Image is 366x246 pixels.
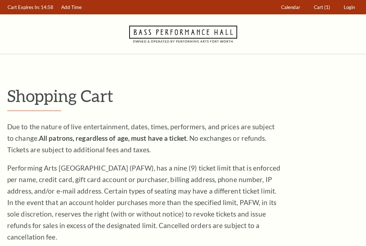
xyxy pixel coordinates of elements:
[278,0,304,14] a: Calendar
[7,87,359,105] p: Shopping Cart
[39,134,186,142] strong: All patrons, regardless of age, must have a ticket
[311,0,334,14] a: Cart (1)
[314,4,323,10] span: Cart
[7,162,281,243] p: Performing Arts [GEOGRAPHIC_DATA] (PAFW), has a nine (9) ticket limit that is enforced per name, ...
[281,4,300,10] span: Calendar
[58,0,85,14] a: Add Time
[7,122,275,154] span: Due to the nature of live entertainment, dates, times, performers, and prices are subject to chan...
[340,0,358,14] a: Login
[344,4,355,10] span: Login
[324,4,330,10] span: (1)
[41,4,53,10] span: 14:58
[8,4,40,10] span: Cart Expires In:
